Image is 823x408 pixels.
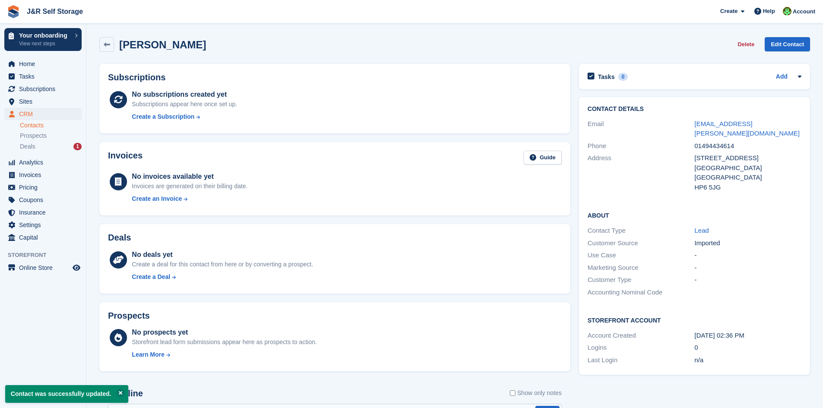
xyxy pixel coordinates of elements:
[598,73,615,81] h2: Tasks
[108,73,562,82] h2: Subscriptions
[4,156,82,168] a: menu
[132,89,237,100] div: No subscriptions created yet
[695,183,801,193] div: HP6 5JG
[71,263,82,273] a: Preview store
[20,142,82,151] a: Deals 1
[132,100,237,109] div: Subscriptions appear here once set up.
[5,385,128,403] p: Contact was successfully updated.
[132,272,170,281] div: Create a Deal
[132,272,313,281] a: Create a Deal
[132,327,317,338] div: No prospects yet
[4,231,82,244] a: menu
[20,121,82,130] a: Contacts
[132,112,194,121] div: Create a Subscription
[19,32,70,38] p: Your onboarding
[4,108,82,120] a: menu
[19,40,70,47] p: View next steps
[695,238,801,248] div: Imported
[132,194,248,203] a: Create an Invoice
[695,343,801,353] div: 0
[588,316,801,324] h2: Storefront Account
[793,7,815,16] span: Account
[132,350,164,359] div: Learn More
[588,238,694,248] div: Customer Source
[4,58,82,70] a: menu
[588,106,801,113] h2: Contact Details
[588,288,694,297] div: Accounting Nominal Code
[4,28,82,51] a: Your onboarding View next steps
[588,331,694,341] div: Account Created
[19,194,71,206] span: Coupons
[4,70,82,82] a: menu
[695,120,800,137] a: [EMAIL_ADDRESS][PERSON_NAME][DOMAIN_NAME]
[19,58,71,70] span: Home
[588,250,694,260] div: Use Case
[73,143,82,150] div: 1
[588,263,694,273] div: Marketing Source
[588,343,694,353] div: Logins
[588,355,694,365] div: Last Login
[108,151,143,165] h2: Invoices
[7,5,20,18] img: stora-icon-8386f47178a22dfd0bd8f6a31ec36ba5ce8667c1dd55bd0f319d3a0aa187defe.svg
[4,194,82,206] a: menu
[4,181,82,193] a: menu
[19,206,71,218] span: Insurance
[132,338,317,347] div: Storefront lead form submissions appear here as prospects to action.
[20,131,82,140] a: Prospects
[695,263,801,273] div: -
[695,163,801,173] div: [GEOGRAPHIC_DATA]
[4,169,82,181] a: menu
[765,37,810,51] a: Edit Contact
[4,219,82,231] a: menu
[19,231,71,244] span: Capital
[695,331,801,341] div: [DATE] 02:36 PM
[783,7,791,16] img: Steve Pollicott
[132,350,317,359] a: Learn More
[510,389,515,398] input: Show only notes
[4,95,82,108] a: menu
[19,70,71,82] span: Tasks
[19,219,71,231] span: Settings
[132,260,313,269] div: Create a deal for this contact from here or by converting a prospect.
[132,171,248,182] div: No invoices available yet
[8,251,86,259] span: Storefront
[695,173,801,183] div: [GEOGRAPHIC_DATA]
[19,95,71,108] span: Sites
[119,39,206,51] h2: [PERSON_NAME]
[734,37,758,51] button: Delete
[695,355,801,365] div: n/a
[510,389,562,398] label: Show only notes
[588,226,694,236] div: Contact Type
[695,275,801,285] div: -
[19,169,71,181] span: Invoices
[4,206,82,218] a: menu
[720,7,737,16] span: Create
[695,250,801,260] div: -
[132,112,237,121] a: Create a Subscription
[588,275,694,285] div: Customer Type
[19,83,71,95] span: Subscriptions
[19,108,71,120] span: CRM
[132,194,182,203] div: Create an Invoice
[23,4,86,19] a: J&R Self Storage
[4,83,82,95] a: menu
[588,211,801,219] h2: About
[19,181,71,193] span: Pricing
[776,72,788,82] a: Add
[19,156,71,168] span: Analytics
[618,73,628,81] div: 0
[108,311,150,321] h2: Prospects
[132,250,313,260] div: No deals yet
[588,141,694,151] div: Phone
[524,151,562,165] a: Guide
[20,142,35,151] span: Deals
[588,153,694,192] div: Address
[695,141,801,151] div: 01494434614
[132,182,248,191] div: Invoices are generated on their billing date.
[20,132,47,140] span: Prospects
[695,153,801,163] div: [STREET_ADDRESS]
[108,233,131,243] h2: Deals
[4,262,82,274] a: menu
[695,227,709,234] a: Lead
[19,262,71,274] span: Online Store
